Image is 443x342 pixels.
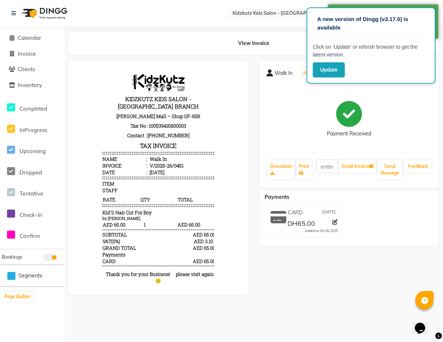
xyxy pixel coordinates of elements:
a: Download [268,160,295,179]
img: file_1752475529546.jpg [55,6,110,24]
span: Sales [74,216,86,223]
a: Clients [2,65,63,74]
span: Tentative [20,190,43,197]
button: Email Invoice [339,160,376,173]
span: Payments [265,194,290,200]
span: : [71,88,71,94]
div: Date [27,101,71,108]
div: AED 65.00 [118,163,139,170]
span: DH65.00 [287,219,315,229]
a: Invoice [2,50,63,58]
span: AED 65.00 [27,153,63,160]
a: Inventory [2,81,63,90]
input: enter email [316,159,339,173]
button: Page Builder [3,291,33,302]
div: [DATE] [73,101,89,108]
a: Feedback [405,160,431,173]
div: View Invoice [68,32,439,55]
span: [DATE] [322,209,336,217]
span: Confirm [20,232,40,239]
span: Inventory [18,82,42,89]
span: : [71,101,71,108]
p: Contact : [PHONE_NUMBER] [27,63,138,72]
span: Completed [20,105,47,112]
span: Segments [18,272,42,280]
span: RATE [27,128,63,135]
div: AED 65.00 [118,190,139,197]
span: Bookings [2,254,22,260]
span: CARD [288,209,303,217]
p: [PERSON_NAME] Mall – Shop GF-65B [27,44,138,53]
div: Added on 03-09-2025 [305,228,338,234]
span: Check-In [20,211,42,218]
div: V/2025-26/0451 [73,94,108,101]
span: Walk In [275,69,293,80]
p: A new version of Dingg (v3.17.0) is available [317,15,425,32]
span: Dropped [20,169,42,176]
img: logo [19,3,69,24]
span: InProgress [20,127,47,134]
div: Invoice [27,94,71,101]
button: Update [313,62,345,77]
div: Generated By : at [DATE] 3:03 PM [27,216,138,223]
a: Calendar [2,34,63,42]
span: 5% [37,170,43,177]
div: Name [27,88,71,94]
div: SUBTOTAL [27,163,52,170]
button: Send Message [378,160,402,179]
span: QTY [64,128,101,135]
span: TOTAL [102,128,138,135]
div: AED 65.00 [118,177,139,183]
span: Invoice [18,50,36,57]
span: Kid'S Hair Cut For Boy [27,141,76,148]
span: STAFF [27,119,42,126]
span: ITEM [27,113,39,119]
a: Print [296,160,313,179]
div: Payments [27,183,50,190]
span: AED 65.00 [102,153,138,160]
span: Clients [18,66,35,73]
small: by [PERSON_NAME] [27,148,65,153]
h3: KIDZKUTZ KIDS SALON - [GEOGRAPHIC_DATA] BRANCH [27,26,138,44]
span: Calendar [18,34,41,41]
span: Upcoming [20,148,46,155]
div: Walk In [73,88,91,94]
span: : [71,94,71,101]
span: VAT [27,170,36,177]
span: 1 [64,153,101,160]
p: ‎ ‎ ‎ Thank you for your Business!‎ ‎ ‎ ‎ ‎ please visit again 🙂 [27,203,138,216]
h3: TAX INVOICE [27,72,138,83]
div: ( ) [27,170,45,177]
div: GRAND TOTAL [27,177,61,183]
div: Payment Received [327,130,372,138]
button: Prebook [302,69,323,79]
span: CARD [27,190,40,197]
div: AED 3.10 [118,170,139,177]
p: Tax No : 100539415800003 [27,53,138,63]
iframe: chat widget [412,312,436,335]
p: Click on ‘Update’ or refersh browser to get the latest version. [313,43,429,59]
